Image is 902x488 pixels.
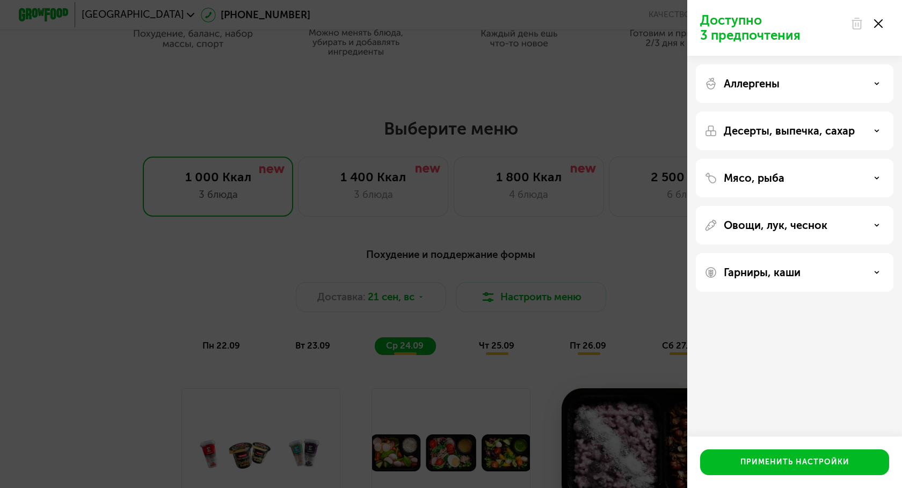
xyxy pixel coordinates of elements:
[700,13,844,43] p: Доступно 3 предпочтения
[724,172,784,184] p: Мясо, рыба
[724,266,801,279] p: Гарниры, каши
[724,77,780,90] p: Аллергены
[724,124,855,137] p: Десерты, выпечка, сахар
[724,219,827,232] p: Овощи, лук, чеснок
[700,449,889,475] button: Применить настройки
[740,457,849,468] div: Применить настройки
